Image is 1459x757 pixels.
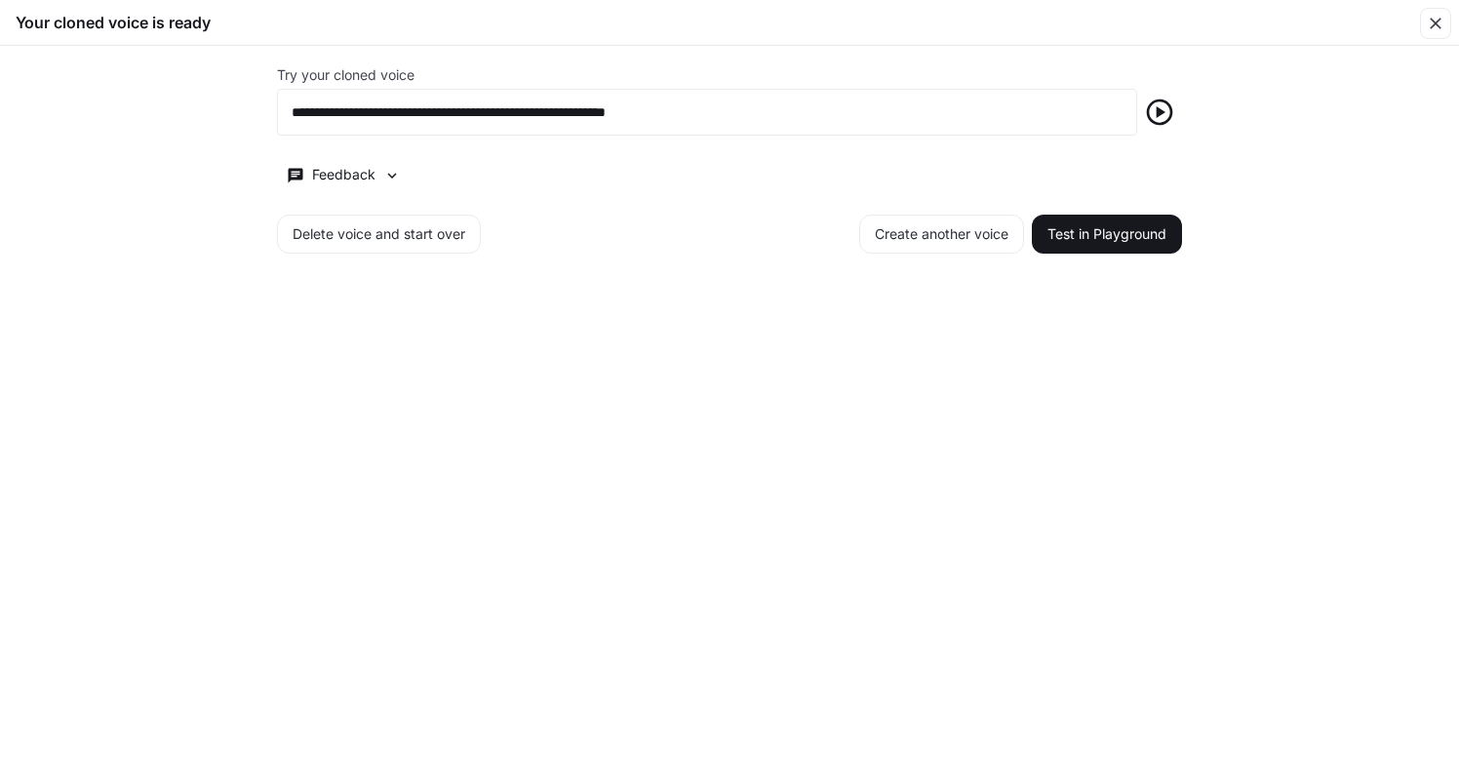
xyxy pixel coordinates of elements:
p: Try your cloned voice [277,68,414,82]
button: Test in Playground [1032,215,1182,254]
button: Create another voice [859,215,1024,254]
button: Feedback [277,159,410,191]
button: Delete voice and start over [277,215,481,254]
h5: Your cloned voice is ready [16,12,211,33]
